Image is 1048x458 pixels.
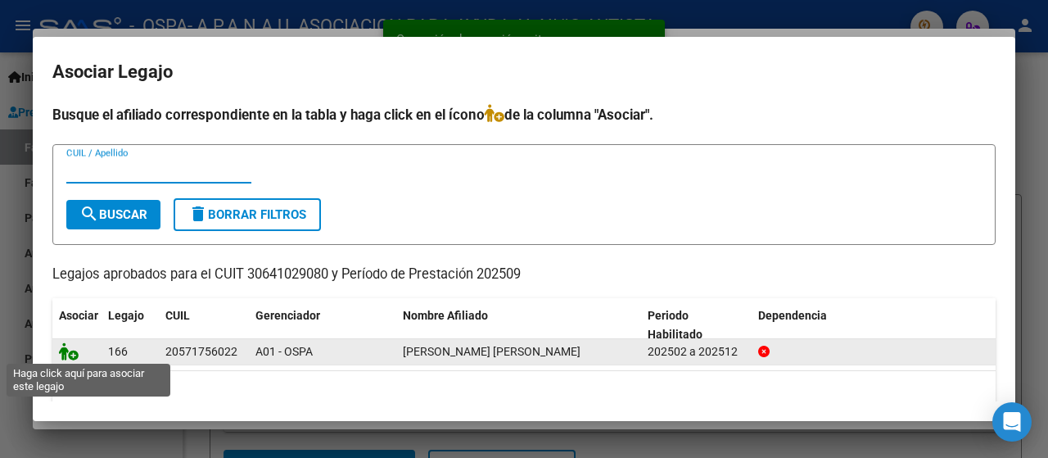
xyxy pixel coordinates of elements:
h4: Busque el afiliado correspondiente en la tabla y haga click en el ícono de la columna "Asociar". [52,104,996,125]
datatable-header-cell: Nombre Afiliado [396,298,641,352]
datatable-header-cell: Asociar [52,298,102,352]
mat-icon: delete [188,204,208,224]
datatable-header-cell: Legajo [102,298,159,352]
div: 202502 a 202512 [648,342,745,361]
span: 166 [108,345,128,358]
span: CUIL [165,309,190,322]
div: 20571756022 [165,342,237,361]
span: BARRIOS NEHEMIAS AARON [403,345,580,358]
span: Periodo Habilitado [648,309,702,341]
span: Nombre Afiliado [403,309,488,322]
span: Dependencia [758,309,827,322]
datatable-header-cell: Gerenciador [249,298,396,352]
span: Gerenciador [255,309,320,322]
h2: Asociar Legajo [52,57,996,88]
span: Asociar [59,309,98,322]
datatable-header-cell: Dependencia [752,298,996,352]
span: Borrar Filtros [188,207,306,222]
span: Buscar [79,207,147,222]
mat-icon: search [79,204,99,224]
datatable-header-cell: CUIL [159,298,249,352]
button: Borrar Filtros [174,198,321,231]
span: A01 - OSPA [255,345,313,358]
p: Legajos aprobados para el CUIT 30641029080 y Período de Prestación 202509 [52,265,996,285]
span: Legajo [108,309,144,322]
div: 1 registros [52,371,996,412]
datatable-header-cell: Periodo Habilitado [641,298,752,352]
div: Open Intercom Messenger [992,402,1032,442]
button: Buscar [66,200,160,229]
